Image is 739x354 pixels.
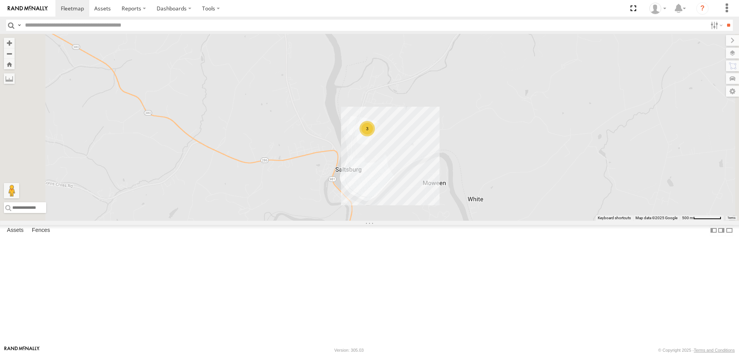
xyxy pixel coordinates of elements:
button: Drag Pegman onto the map to open Street View [4,183,19,198]
a: Terms and Conditions [694,348,735,352]
div: 3 [359,121,375,136]
a: Terms [727,216,736,220]
label: Search Query [16,20,22,31]
label: Dock Summary Table to the Left [710,225,717,236]
label: Measure [4,73,15,84]
label: Dock Summary Table to the Right [717,225,725,236]
label: Assets [3,225,27,236]
label: Fences [28,225,54,236]
label: Hide Summary Table [726,225,733,236]
span: 500 m [682,216,693,220]
label: Map Settings [726,86,739,97]
div: Samantha Graf [647,3,669,14]
img: rand-logo.svg [8,6,48,11]
div: © Copyright 2025 - [658,348,735,352]
a: Visit our Website [4,346,40,354]
button: Zoom out [4,48,15,59]
span: Map data ©2025 Google [635,216,677,220]
button: Zoom in [4,38,15,48]
label: Search Filter Options [707,20,724,31]
button: Map Scale: 500 m per 69 pixels [680,215,724,221]
div: Version: 305.03 [334,348,364,352]
button: Zoom Home [4,59,15,69]
i: ? [696,2,709,15]
button: Keyboard shortcuts [598,215,631,221]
